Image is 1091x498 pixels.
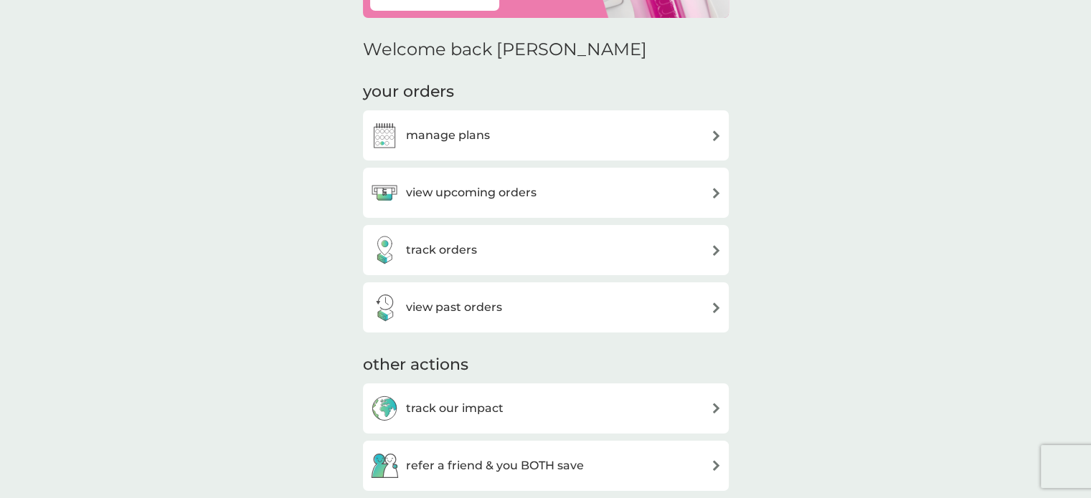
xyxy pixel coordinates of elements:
[363,354,468,376] h3: other actions
[711,188,722,198] img: arrow right
[363,81,454,103] h3: your orders
[406,456,584,475] h3: refer a friend & you BOTH save
[406,126,490,145] h3: manage plans
[406,183,537,202] h3: view upcoming orders
[711,302,722,313] img: arrow right
[711,460,722,471] img: arrow right
[406,241,477,259] h3: track orders
[363,39,647,60] h2: Welcome back [PERSON_NAME]
[406,399,504,418] h3: track our impact
[406,298,502,317] h3: view past orders
[711,245,722,256] img: arrow right
[711,130,722,141] img: arrow right
[711,403,722,413] img: arrow right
